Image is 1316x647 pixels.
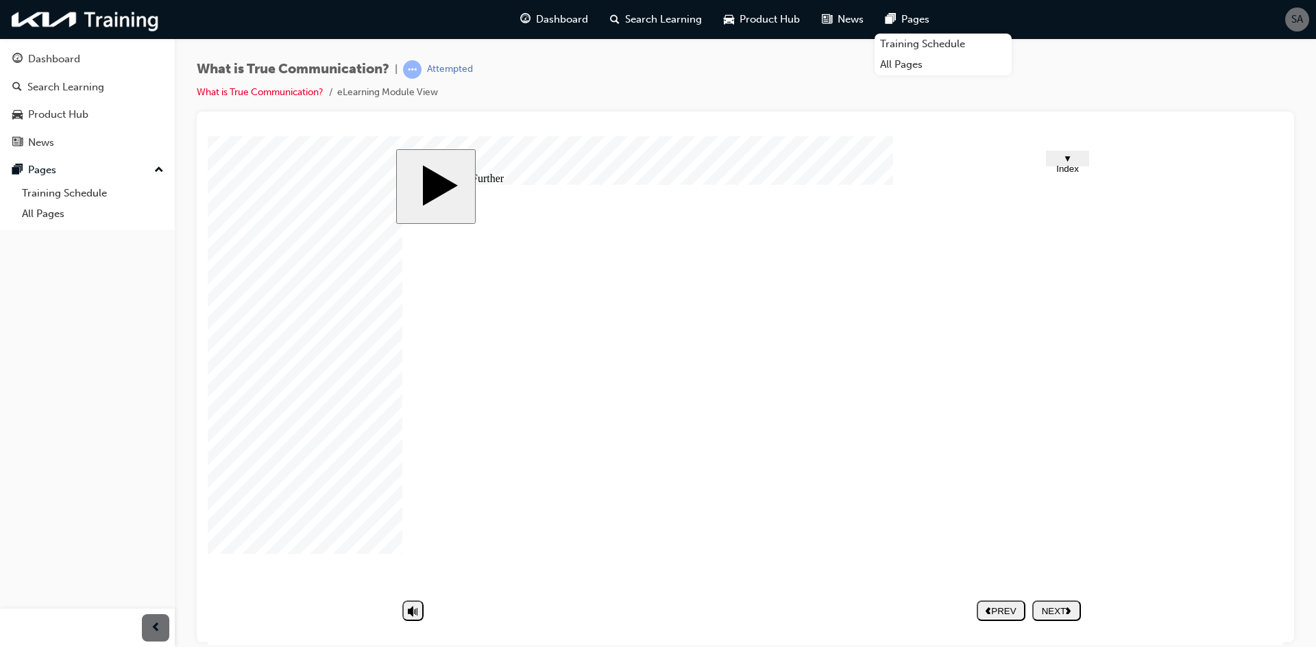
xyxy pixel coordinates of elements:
button: Start [188,13,268,88]
button: SA [1285,8,1309,31]
button: Pages [5,157,169,183]
a: Training Schedule [875,34,1012,55]
div: Product Hub [28,107,88,123]
span: car-icon [724,11,734,28]
div: What is True Communication Start Course [188,13,888,496]
span: news-icon [822,11,832,28]
span: Dashboard [536,12,588,27]
span: Pages [901,12,929,27]
a: guage-iconDashboard [509,5,599,34]
div: Search Learning [27,79,104,95]
span: car-icon [12,109,23,121]
a: Dashboard [5,47,169,72]
img: kia-training [7,5,164,34]
span: Product Hub [740,12,800,27]
span: search-icon [12,81,22,94]
div: Attempted [427,63,473,76]
span: learningRecordVerb_ATTEMPT-icon [403,60,422,79]
a: Search Learning [5,75,169,100]
a: All Pages [16,203,169,225]
a: pages-iconPages [875,5,940,34]
a: search-iconSearch Learning [599,5,713,34]
span: News [838,12,864,27]
span: guage-icon [12,53,23,66]
span: guage-icon [520,11,531,28]
span: | [395,62,398,77]
span: search-icon [610,11,620,28]
div: News [28,135,54,151]
a: All Pages [875,54,1012,75]
span: news-icon [12,137,23,149]
span: Search Learning [625,12,702,27]
a: Product Hub [5,102,169,127]
span: pages-icon [886,11,896,28]
div: Pages [28,162,56,178]
a: What is True Communication? [197,86,324,98]
span: What is True Communication? [197,62,389,77]
a: Training Schedule [16,183,169,204]
a: news-iconNews [811,5,875,34]
li: eLearning Module View [337,85,438,101]
span: prev-icon [151,620,161,637]
div: Dashboard [28,51,80,67]
button: DashboardSearch LearningProduct HubNews [5,44,169,157]
span: up-icon [154,162,164,179]
span: pages-icon [12,164,23,177]
a: News [5,130,169,155]
span: SA [1291,12,1303,27]
a: car-iconProduct Hub [713,5,811,34]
